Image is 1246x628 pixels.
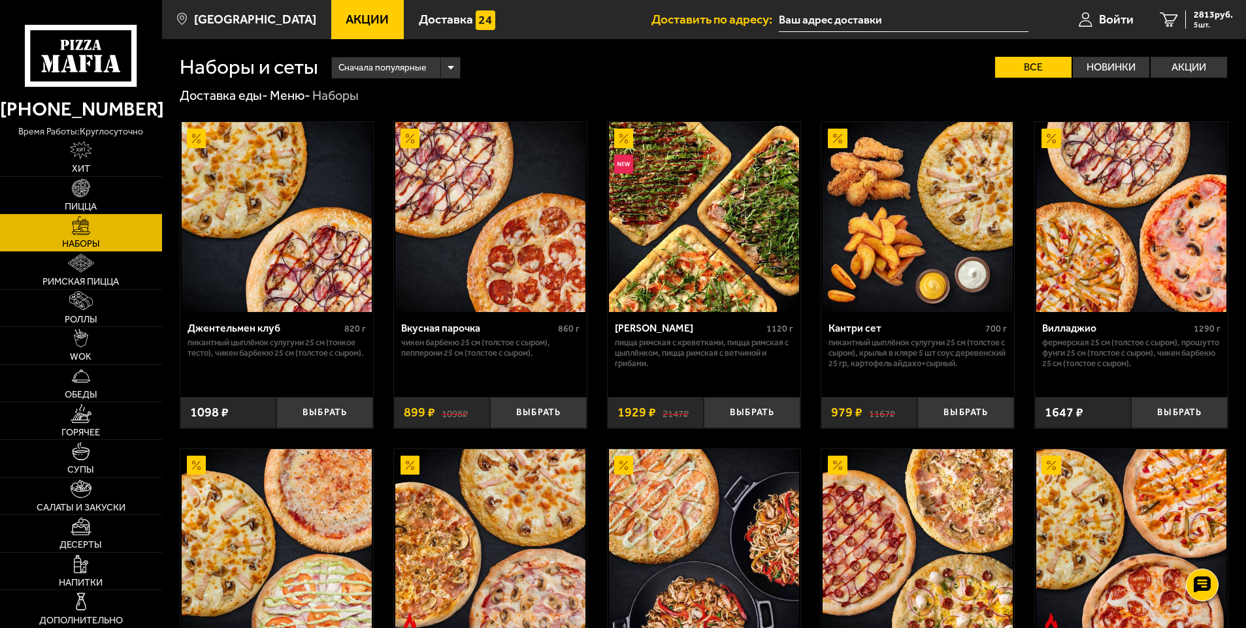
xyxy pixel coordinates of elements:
[1045,406,1083,419] span: 1647 ₽
[766,323,793,334] span: 1120 г
[608,122,800,312] a: АкционныйНовинкаМама Миа
[401,322,555,334] div: Вкусная парочка
[1041,129,1061,148] img: Акционный
[828,129,847,148] img: Акционный
[180,122,373,312] a: АкционныйДжентельмен клуб
[828,338,1007,369] p: Пикантный цыплёнок сулугуни 25 см (толстое с сыром), крылья в кляре 5 шт соус деревенский 25 гр, ...
[187,456,206,475] img: Акционный
[615,338,793,369] p: Пицца Римская с креветками, Пицца Римская с цыплёнком, Пицца Римская с ветчиной и грибами.
[401,129,420,148] img: Акционный
[404,406,435,419] span: 899 ₽
[1073,57,1149,78] label: Новинки
[276,397,373,429] button: Выбрать
[651,13,779,25] span: Доставить по адресу:
[395,122,585,312] img: Вкусная парочка
[62,240,100,249] span: Наборы
[1194,323,1221,334] span: 1290 г
[65,202,97,212] span: Пицца
[194,13,316,25] span: [GEOGRAPHIC_DATA]
[1035,122,1228,312] a: АкционныйВилладжио
[779,8,1028,32] input: Ваш адрес доставки
[59,541,102,550] span: Десерты
[188,322,341,334] div: Джентельмен клуб
[37,503,125,512] span: Салаты и закуски
[869,406,895,419] s: 1167 ₽
[617,406,656,419] span: 1929 ₽
[1194,10,1233,20] span: 2813 руб.
[823,122,1013,312] img: Кантри сет
[985,323,1007,334] span: 700 г
[828,456,847,475] img: Акционный
[65,390,97,400] span: Обеды
[401,338,580,358] p: Чикен Барбекю 25 см (толстое с сыром), Пепперони 25 см (толстое с сыром).
[614,456,634,475] img: Акционный
[419,13,473,25] span: Доставка
[180,57,318,78] h1: Наборы и сеты
[70,353,91,362] span: WOK
[995,57,1072,78] label: Все
[1042,322,1190,334] div: Вилладжио
[1194,21,1233,29] span: 5 шт.
[42,277,119,287] span: Римская пицца
[394,122,587,312] a: АкционныйВкусная парочка
[1036,122,1226,312] img: Вилладжио
[65,315,97,324] span: Роллы
[831,406,862,419] span: 979 ₽
[190,406,229,419] span: 1098 ₽
[61,428,100,437] span: Горячее
[182,122,372,312] img: Джентельмен клуб
[1041,456,1061,475] img: Акционный
[821,122,1014,312] a: АкционныйКантри сет
[828,322,982,334] div: Кантри сет
[401,456,420,475] img: Акционный
[704,397,800,429] button: Выбрать
[1099,13,1134,25] span: Войти
[609,122,799,312] img: Мама Миа
[614,129,634,148] img: Акционный
[72,165,90,174] span: Хит
[1042,338,1221,369] p: Фермерская 25 см (толстое с сыром), Прошутто Фунги 25 см (толстое с сыром), Чикен Барбекю 25 см (...
[188,338,366,358] p: Пикантный цыплёнок сулугуни 25 см (тонкое тесто), Чикен Барбекю 25 см (толстое с сыром).
[615,322,763,334] div: [PERSON_NAME]
[1151,57,1227,78] label: Акции
[180,87,268,103] a: Доставка еды-
[442,406,468,419] s: 1098 ₽
[490,397,587,429] button: Выбрать
[39,616,123,625] span: Дополнительно
[338,55,426,80] span: Сначала популярные
[917,397,1014,429] button: Выбрать
[663,406,689,419] s: 2147 ₽
[1131,397,1228,429] button: Выбрать
[346,13,389,25] span: Акции
[558,323,580,334] span: 860 г
[187,129,206,148] img: Акционный
[67,465,94,475] span: Супы
[344,323,366,334] span: 820 г
[614,155,634,174] img: Новинка
[476,10,495,30] img: 15daf4d41897b9f0e9f617042186c801.svg
[59,578,103,588] span: Напитки
[312,87,359,104] div: Наборы
[270,87,310,103] a: Меню-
